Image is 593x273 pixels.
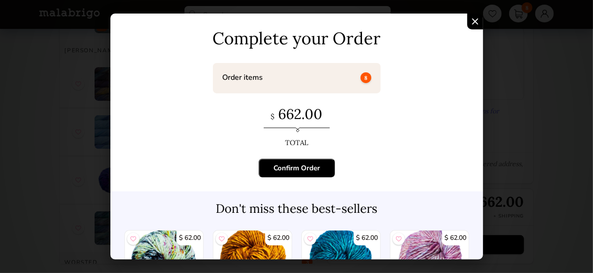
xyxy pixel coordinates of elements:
[265,231,292,245] p: $ 62.00
[273,163,320,173] div: Confirm Order
[120,201,474,216] h3: Don't miss these best-sellers
[124,105,469,127] p: 662.00
[177,231,203,245] p: $ 62.00
[354,231,380,245] p: $ 62.00
[361,72,371,83] p: 8
[124,28,469,49] p: Complete your Order
[259,159,335,177] button: Confirm Order
[442,231,469,245] p: $ 62.00
[124,133,469,147] p: TOTAL
[271,112,274,121] span: $
[222,72,263,83] p: Order items
[264,127,330,132] img: order-separator.89fa5524.svg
